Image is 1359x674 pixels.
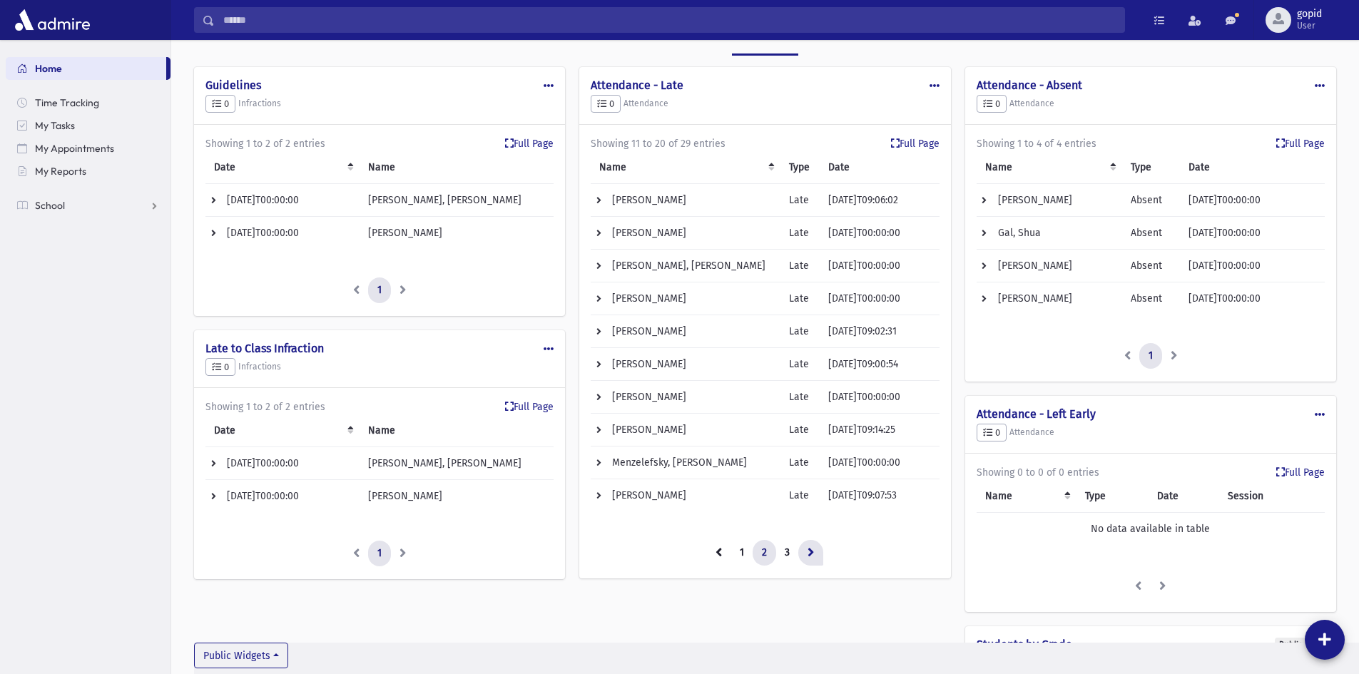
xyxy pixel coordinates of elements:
td: [PERSON_NAME] [360,480,554,513]
td: [PERSON_NAME], [PERSON_NAME] [591,250,780,282]
button: 0 [205,95,235,113]
h4: Late to Class Infraction [205,342,554,355]
td: Absent [1122,184,1181,217]
td: [PERSON_NAME] [977,250,1122,282]
button: 0 [591,95,621,113]
td: [DATE]T09:06:02 [820,184,940,217]
a: Full Page [891,136,940,151]
h4: Attendance - Late [591,78,939,92]
td: [DATE]T00:00:00 [820,446,940,479]
td: Late [780,184,820,217]
a: Full Page [505,399,554,414]
th: Name [360,151,554,184]
input: Search [215,7,1124,33]
a: Full Page [505,136,554,151]
h4: Guidelines [205,78,554,92]
th: Type [1076,480,1149,513]
span: 0 [212,362,229,372]
td: [DATE]T09:02:31 [820,315,940,348]
td: [PERSON_NAME] [591,217,780,250]
a: Time Tracking [6,91,170,114]
th: Name [977,480,1076,513]
td: [PERSON_NAME] [591,479,780,512]
td: [PERSON_NAME] [977,282,1122,315]
a: My Tasks [6,114,170,137]
span: My Reports [35,165,86,178]
button: 0 [205,358,235,377]
div: Showing 1 to 2 of 2 entries [205,399,554,414]
a: Full Page [1276,136,1325,151]
h5: Attendance [591,95,939,113]
td: [DATE]T00:00:00 [1180,184,1325,217]
td: [PERSON_NAME] [977,184,1122,217]
td: Absent [1122,250,1181,282]
span: School [35,199,65,212]
a: Home [6,57,166,80]
td: [DATE]T00:00:00 [820,217,940,250]
td: Late [780,315,820,348]
td: [DATE]T00:00:00 [205,480,360,513]
td: [DATE]T09:00:54 [820,348,940,381]
td: [PERSON_NAME], [PERSON_NAME] [360,447,554,480]
td: [DATE]T00:00:00 [820,381,940,414]
a: 1 [731,540,753,566]
td: [PERSON_NAME] [591,315,780,348]
div: Showing 11 to 20 of 29 entries [591,136,939,151]
span: 0 [983,98,1000,109]
img: AdmirePro [11,6,93,34]
span: 0 [597,98,614,109]
div: Showing 1 to 4 of 4 entries [977,136,1325,151]
a: 3 [775,540,799,566]
td: Late [780,414,820,446]
td: [PERSON_NAME] [591,184,780,217]
th: Type [1122,151,1181,184]
h5: Attendance [977,95,1325,113]
a: 1 [368,541,391,566]
span: 0 [212,98,229,109]
td: [DATE]T00:00:00 [205,447,360,480]
th: Date [1180,151,1325,184]
a: 1 [368,277,391,303]
div: Showing 1 to 2 of 2 entries [205,136,554,151]
td: [DATE]T09:14:25 [820,414,940,446]
td: Late [780,381,820,414]
th: Name [591,151,780,184]
span: My Tasks [35,119,75,132]
td: [DATE]T00:00:00 [205,217,360,250]
td: [PERSON_NAME] [591,381,780,414]
span: My Appointments [35,142,114,155]
th: Session [1219,480,1325,513]
td: [PERSON_NAME] [360,217,554,250]
a: My Reports [6,160,170,183]
td: Late [780,348,820,381]
td: No data available in table [977,513,1325,546]
th: Name [977,151,1122,184]
h4: Attendance - Left Early [977,407,1325,421]
span: User [1297,20,1322,31]
a: School [6,194,170,217]
td: Menzelefsky, [PERSON_NAME] [591,446,780,479]
span: gopid [1297,9,1322,20]
td: [DATE]T09:07:53 [820,479,940,512]
th: Date [820,151,940,184]
div: Public [1275,638,1306,651]
a: Full Page [1276,465,1325,480]
h5: Attendance [977,424,1325,442]
button: Public Widgets [194,643,288,668]
td: Late [780,446,820,479]
span: 0 [983,427,1000,438]
td: [DATE]T00:00:00 [1180,282,1325,315]
h4: Attendance - Absent [977,78,1325,92]
td: [DATE]T00:00:00 [205,184,360,217]
td: [DATE]T00:00:00 [820,282,940,315]
div: Showing 0 to 0 of 0 entries [977,465,1325,480]
td: Gal, Shua [977,217,1122,250]
td: Late [780,479,820,512]
h5: Infractions [205,95,554,113]
td: Late [780,250,820,282]
td: Absent [1122,282,1181,315]
td: [PERSON_NAME], [PERSON_NAME] [360,184,554,217]
a: 2 [753,540,776,566]
button: 0 [977,424,1007,442]
td: [PERSON_NAME] [591,348,780,381]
